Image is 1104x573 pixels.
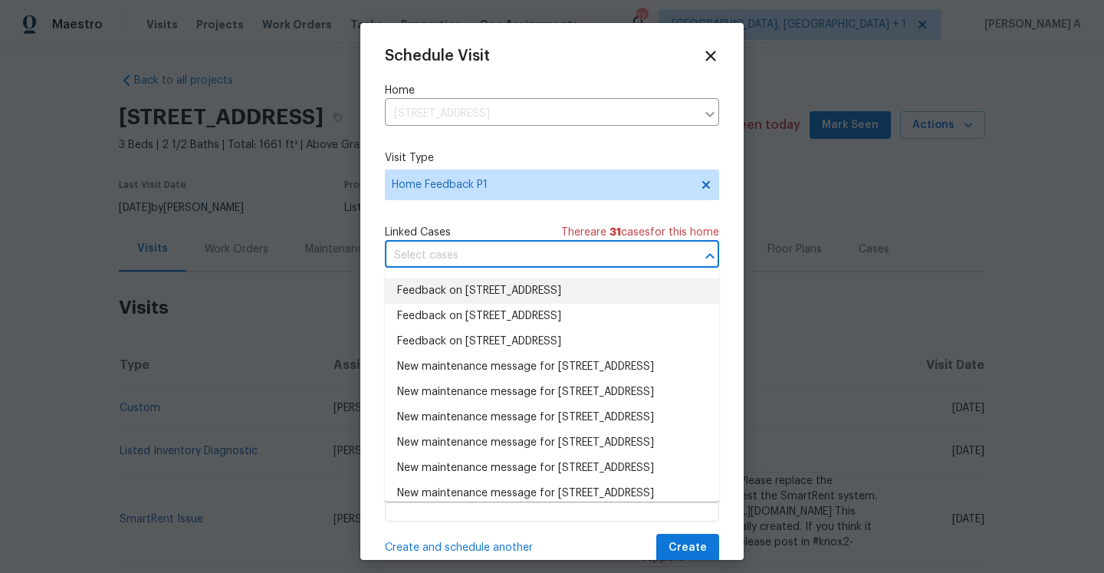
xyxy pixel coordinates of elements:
li: New maintenance message for [STREET_ADDRESS] [385,481,719,506]
input: Enter in an address [385,102,696,126]
li: Feedback on [STREET_ADDRESS] [385,329,719,354]
input: Select cases [385,244,676,268]
li: Feedback on [STREET_ADDRESS] [385,304,719,329]
li: New maintenance message for [STREET_ADDRESS] [385,405,719,430]
span: Create and schedule another [385,540,533,555]
li: Feedback on [STREET_ADDRESS] [385,278,719,304]
li: New maintenance message for [STREET_ADDRESS] [385,354,719,380]
li: New maintenance message for [STREET_ADDRESS] [385,380,719,405]
button: Close [699,245,721,267]
span: There are case s for this home [561,225,719,240]
label: Home [385,83,719,98]
span: 31 [609,227,621,238]
li: New maintenance message for [STREET_ADDRESS] [385,430,719,456]
label: Visit Type [385,150,719,166]
button: Create [656,534,719,562]
span: Home Feedback P1 [392,177,690,193]
span: Create [669,538,707,558]
span: Linked Cases [385,225,451,240]
li: New maintenance message for [STREET_ADDRESS] [385,456,719,481]
span: Schedule Visit [385,48,490,64]
span: Close [702,48,719,64]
